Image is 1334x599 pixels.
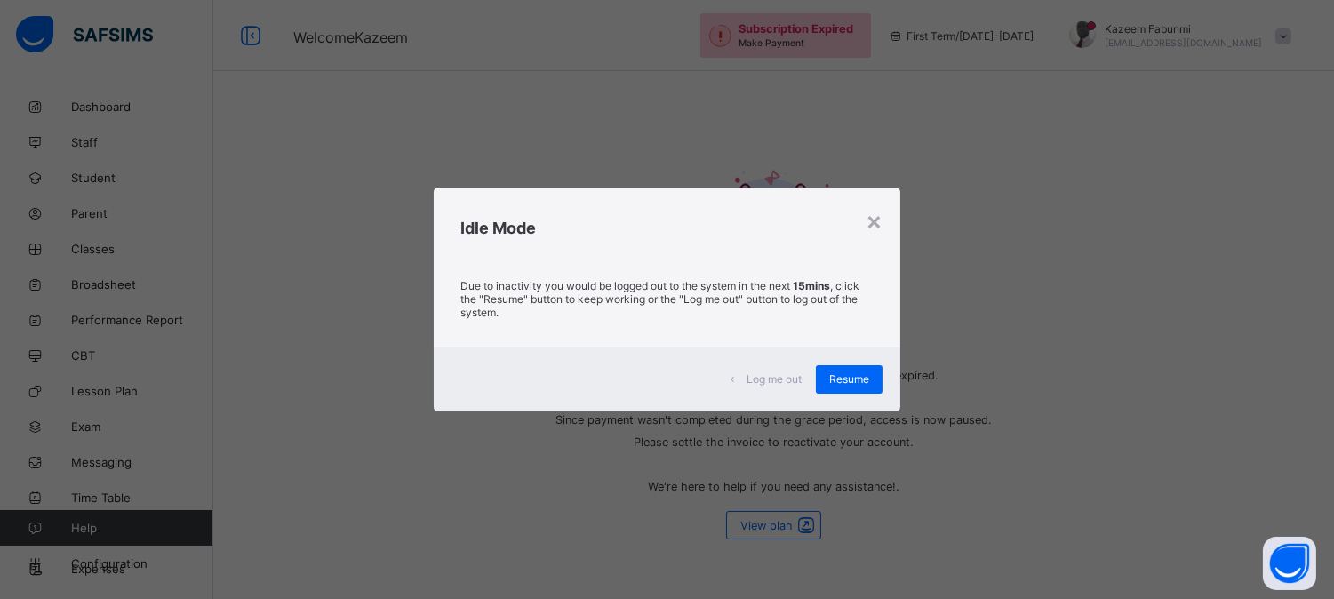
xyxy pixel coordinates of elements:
button: Open asap [1263,537,1316,590]
span: Log me out [747,372,802,386]
p: Due to inactivity you would be logged out to the system in the next , click the "Resume" button t... [460,279,874,319]
div: × [866,205,883,236]
strong: 15mins [793,279,830,292]
h2: Idle Mode [460,219,874,237]
span: Resume [829,372,869,386]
